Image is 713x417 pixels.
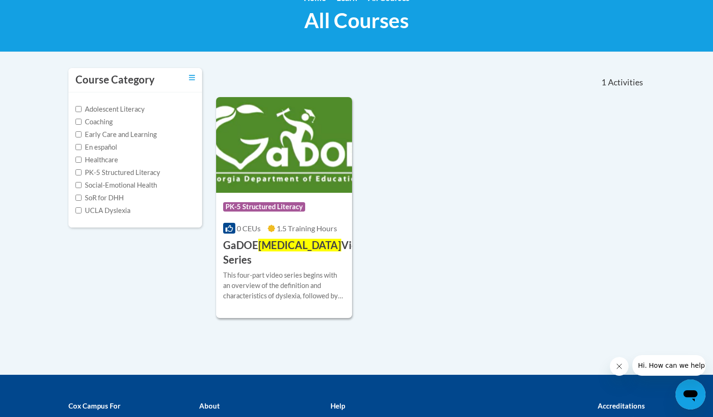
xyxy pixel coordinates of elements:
[216,97,353,193] img: Course Logo
[216,97,353,318] a: Course LogoPK-5 Structured Literacy0 CEUs1.5 Training Hours GaDOE[MEDICAL_DATA]Video SeriesThis f...
[598,402,645,410] b: Accreditations
[68,402,120,410] b: Cox Campus For
[75,205,130,216] label: UCLA Dyslexia
[237,224,261,233] span: 0 CEUs
[75,144,82,150] input: Checkbox for Options
[75,169,82,175] input: Checkbox for Options
[75,193,124,203] label: SoR for DHH
[75,73,155,87] h3: Course Category
[608,77,643,88] span: Activities
[304,8,409,33] span: All Courses
[75,182,82,188] input: Checkbox for Options
[75,131,82,137] input: Checkbox for Options
[75,155,118,165] label: Healthcare
[75,104,145,114] label: Adolescent Literacy
[75,207,82,213] input: Checkbox for Options
[75,180,157,190] label: Social-Emotional Health
[75,142,117,152] label: En español
[675,379,705,409] iframe: Button to launch messaging window
[75,106,82,112] input: Checkbox for Options
[258,239,341,251] span: [MEDICAL_DATA]
[277,224,337,233] span: 1.5 Training Hours
[199,402,220,410] b: About
[223,238,369,267] h3: GaDOE Video Series
[75,117,113,127] label: Coaching
[223,202,305,212] span: PK-5 Structured Literacy
[610,357,629,376] iframe: Close message
[75,119,82,125] input: Checkbox for Options
[223,270,345,301] div: This four-part video series begins with an overview of the definition and characteristics of dysl...
[6,7,76,14] span: Hi. How can we help?
[601,77,606,88] span: 1
[632,355,705,376] iframe: Message from company
[75,157,82,163] input: Checkbox for Options
[189,73,195,83] a: Toggle collapse
[75,195,82,201] input: Checkbox for Options
[330,402,345,410] b: Help
[75,167,160,178] label: PK-5 Structured Literacy
[75,129,157,140] label: Early Care and Learning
